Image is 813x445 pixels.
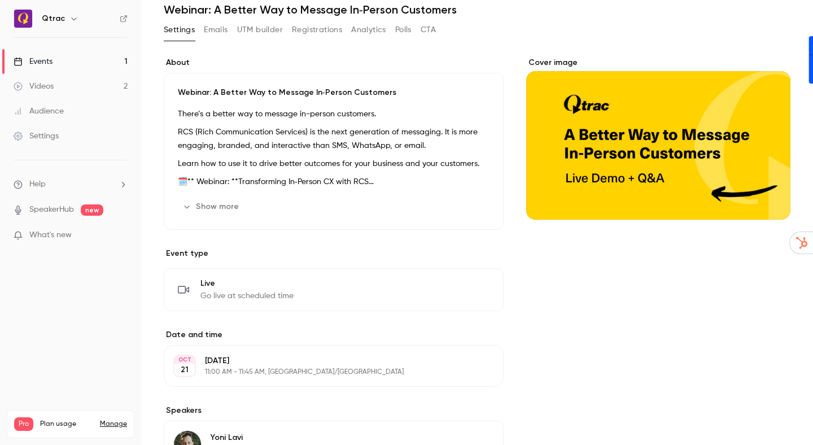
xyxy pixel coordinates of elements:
[42,13,65,24] h6: Qtrac
[395,21,412,39] button: Polls
[178,157,489,171] p: Learn how to use it to drive better outcomes for your business and your customers.
[205,355,444,367] p: [DATE]
[351,21,386,39] button: Analytics
[114,230,128,241] iframe: Noticeable Trigger
[14,130,59,142] div: Settings
[181,364,189,376] p: 21
[200,290,294,302] span: Go live at scheduled time
[40,420,93,429] span: Plan usage
[200,278,294,289] span: Live
[178,198,246,216] button: Show more
[204,21,228,39] button: Emails
[174,356,195,364] div: OCT
[14,10,32,28] img: Qtrac
[237,21,283,39] button: UTM builder
[164,57,504,68] label: About
[14,417,33,431] span: Pro
[14,56,53,67] div: Events
[29,204,74,216] a: SpeakerHub
[14,178,128,190] li: help-dropdown-opener
[100,420,127,429] a: Manage
[526,57,790,220] section: Cover image
[164,21,195,39] button: Settings
[164,248,504,259] p: Event type
[14,106,64,117] div: Audience
[205,368,444,377] p: 11:00 AM - 11:45 AM, [GEOGRAPHIC_DATA]/[GEOGRAPHIC_DATA]
[164,3,790,16] h1: Webinar: A Better Way to Message In‑Person Customers
[526,57,790,68] label: Cover image
[81,204,103,216] span: new
[29,178,46,190] span: Help
[178,107,489,121] p: There’s a better way to message in-person customers.
[178,125,489,152] p: RCS (Rich Communication Services) is the next generation of messaging. It is more engaging, brand...
[292,21,342,39] button: Registrations
[164,405,504,416] label: Speakers
[14,81,54,92] div: Videos
[29,229,72,241] span: What's new
[178,175,489,189] p: 🗓️** Webinar: **Transforming In‑Person CX with RCS
[421,21,436,39] button: CTA
[164,329,504,341] label: Date and time
[178,87,489,98] p: Webinar: A Better Way to Message In‑Person Customers
[211,432,259,443] p: Yoni Lavi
